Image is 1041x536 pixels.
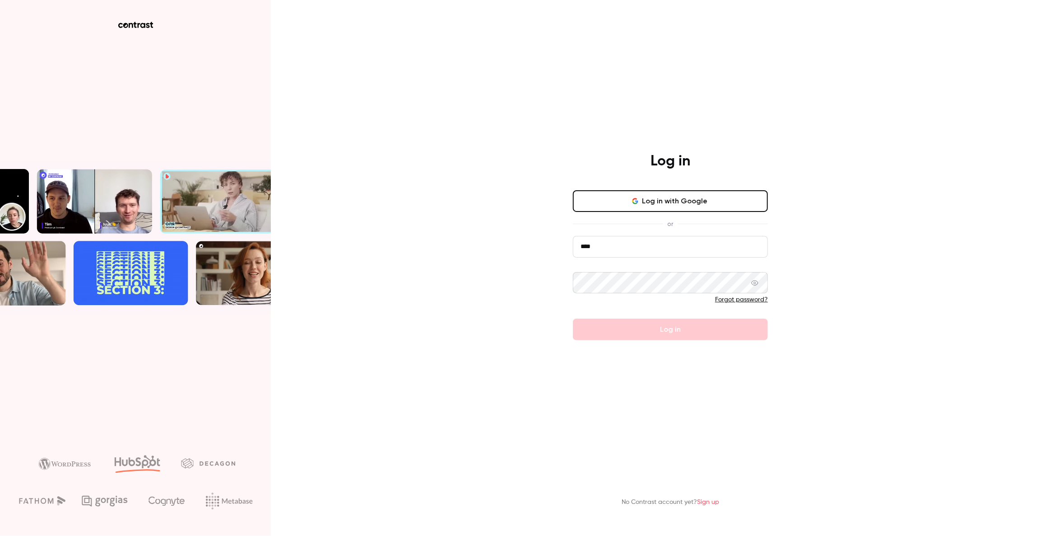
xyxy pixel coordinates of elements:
img: decagon [181,458,235,468]
p: No Contrast account yet? [622,498,719,507]
span: or [663,219,678,229]
h4: Log in [651,152,690,170]
a: Forgot password? [715,296,768,303]
button: Log in with Google [573,190,768,212]
a: Sign up [697,499,719,505]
